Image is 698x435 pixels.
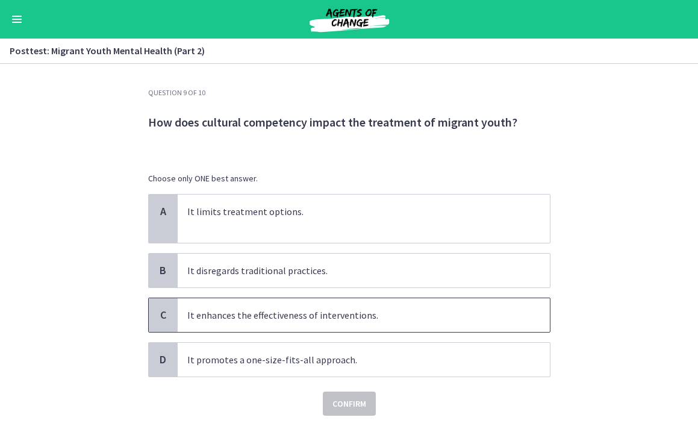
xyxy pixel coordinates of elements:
button: Confirm [323,392,376,416]
span: A [156,204,170,219]
p: It limits treatment options. [187,204,516,219]
h3: Posttest: Migrant Youth Mental Health (Part 2) [10,43,674,58]
p: How does cultural competency impact the treatment of migrant youth? [148,114,550,130]
p: It promotes a one-size-fits-all approach. [187,352,516,367]
img: Agents of Change [277,5,422,34]
span: Confirm [332,396,366,411]
span: C [156,308,170,322]
span: B [156,263,170,278]
p: It enhances the effectiveness of interventions. [187,308,516,322]
p: Choose only ONE best answer. [148,172,550,184]
h3: Question 9 of 10 [148,88,550,98]
button: Enable menu [10,12,24,27]
p: It disregards traditional practices. [187,263,516,278]
span: D [156,352,170,367]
